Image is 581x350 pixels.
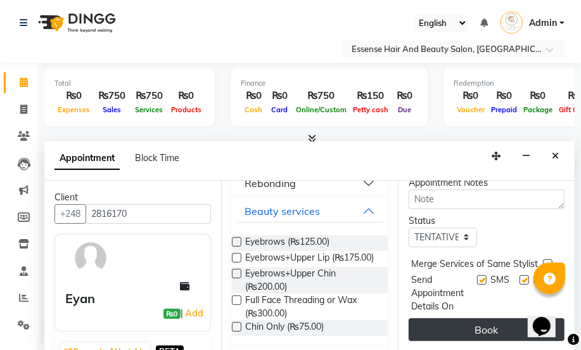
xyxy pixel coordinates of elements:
div: ₨0 [241,89,267,103]
div: ₨0 [392,89,418,103]
div: Rebonding [245,176,296,191]
span: Prepaid [488,105,520,114]
iframe: chat widget [528,299,568,337]
span: | [181,306,205,321]
div: Total [54,78,205,89]
input: Search by Name/Mobile/Email/Code [86,204,211,224]
span: Sales [99,105,124,114]
div: ₨0 [520,89,556,103]
img: avatar [72,240,109,276]
span: Due [395,105,414,114]
span: Petty cash [350,105,392,114]
span: Email [533,273,554,313]
div: Finance [241,78,418,89]
span: Send Appointment Details On [411,273,472,313]
span: Eyebrows (₨125.00) [245,235,329,251]
span: Online/Custom [293,105,350,114]
div: ₨750 [131,89,168,103]
span: Package [520,105,556,114]
span: Chin Only (₨75.00) [245,320,324,336]
a: Add [183,306,205,321]
span: Block Time [135,152,179,164]
div: ₨0 [454,89,488,103]
div: ₨0 [488,89,520,103]
div: Client [54,191,211,204]
span: Services [132,105,167,114]
span: Eyebrows+Upper Chin (₨200.00) [245,267,378,294]
span: Cash [242,105,266,114]
div: ₨0 [267,89,293,103]
div: ₨750 [93,89,131,103]
span: Admin [529,16,557,30]
span: Appointment [54,147,120,170]
span: SMS [490,273,509,313]
div: Eyan [65,289,95,308]
span: Eyebrows+Upper Lip (₨175.00) [245,251,374,267]
div: ₨0 [54,89,93,103]
div: ₨0 [168,89,205,103]
span: Voucher [454,105,488,114]
span: Expenses [54,105,93,114]
button: Close [546,146,565,166]
span: Full Face Threading or Wax (₨300.00) [245,294,378,320]
button: Rebonding [237,172,383,195]
span: Merge Services of Same Stylist [411,257,538,273]
img: logo [32,5,119,41]
span: Products [168,105,205,114]
div: Status [409,214,477,228]
button: Book [409,318,565,341]
div: Beauty services [245,204,320,219]
button: Beauty services [237,200,383,223]
div: ₨750 [293,89,350,103]
span: Card [269,105,291,114]
img: Admin [501,11,523,34]
button: +248 [54,204,86,224]
div: ₨150 [350,89,392,103]
span: ₨0 [163,309,180,319]
div: Appointment Notes [409,176,565,190]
